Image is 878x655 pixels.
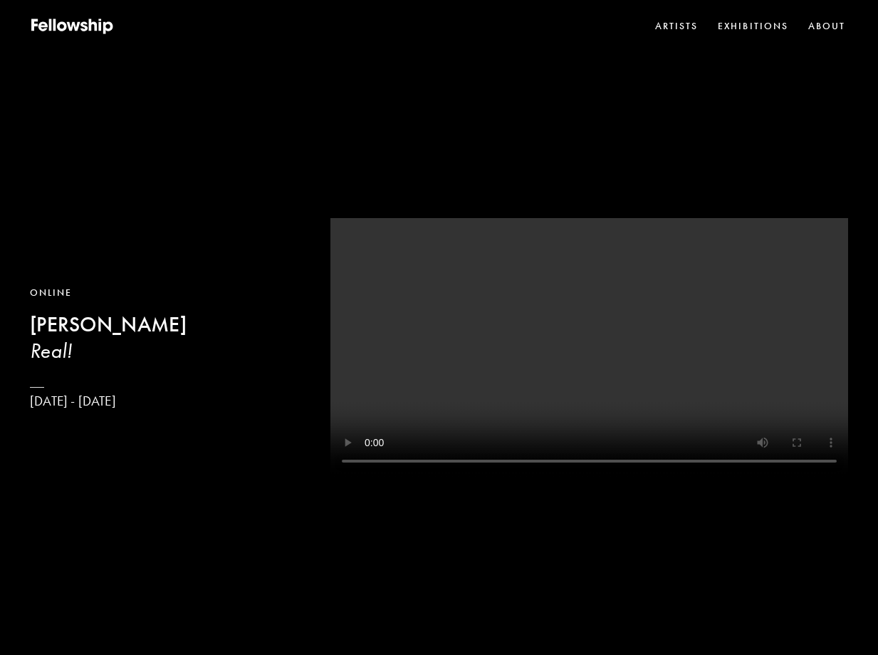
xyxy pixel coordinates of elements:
[30,285,187,411] a: Online[PERSON_NAME]Real![DATE] - [DATE]
[30,285,187,300] div: Online
[715,16,790,36] a: Exhibitions
[30,338,187,364] h3: Real!
[30,311,187,337] b: [PERSON_NAME]
[805,16,848,36] a: About
[652,16,701,36] a: Artists
[30,393,187,410] p: [DATE] - [DATE]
